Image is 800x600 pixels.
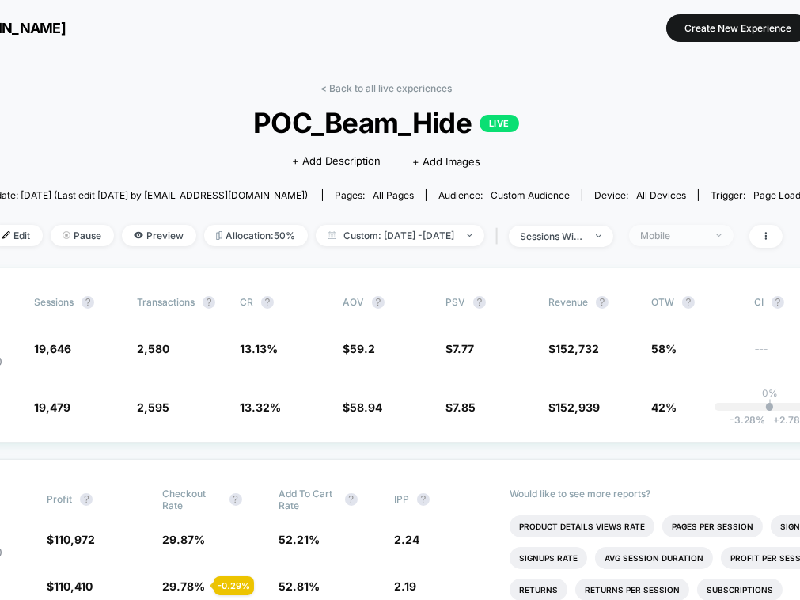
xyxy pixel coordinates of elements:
span: Pause [51,225,114,246]
span: 58% [651,342,677,355]
span: $ [445,401,476,414]
li: Product Details Views Rate [510,515,654,537]
div: Mobile [641,230,704,241]
li: Signups Rate [510,547,587,569]
button: ? [682,296,695,309]
button: ? [772,296,784,309]
span: Preview [122,225,196,246]
span: 59.2 [350,342,375,355]
span: Add To Cart Rate [279,488,337,511]
span: POC_Beam_Hide [13,106,760,139]
div: Pages: [335,189,414,201]
span: $ [343,401,382,414]
span: Revenue [548,296,588,308]
a: < Back to all live experiences [320,82,452,94]
span: 13.13 % [240,342,278,355]
img: edit [2,231,10,239]
img: rebalance [216,231,222,240]
span: 13.32 % [240,401,281,414]
button: ? [80,493,93,506]
span: 2.19 [394,579,416,593]
span: Profit [47,493,72,505]
span: $ [343,342,375,355]
img: end [63,231,70,239]
button: ? [229,493,242,506]
button: ? [372,296,385,309]
span: all pages [373,189,414,201]
span: 2,595 [137,401,169,414]
span: IPP [394,493,409,505]
span: 52.21 % [279,533,320,546]
span: 29.78 % [163,579,206,593]
span: + Add Images [412,155,480,168]
p: LIVE [480,115,519,132]
span: Transactions [137,296,195,308]
button: ? [203,296,215,309]
span: 152,939 [555,401,600,414]
span: OTW [651,296,738,309]
span: all devices [636,189,686,201]
span: 29.87 % [163,533,206,546]
span: + Add Description [292,154,381,169]
div: sessions with impression [521,230,584,242]
img: end [716,234,722,237]
span: $ [548,401,600,414]
span: 42% [651,401,677,414]
p: 0% [762,387,778,399]
span: AOV [343,296,364,308]
button: ? [261,296,274,309]
button: ? [596,296,609,309]
span: Device: [582,189,698,201]
span: 152,732 [555,342,599,355]
span: PSV [445,296,465,308]
li: Pages Per Session [662,515,763,537]
span: $ [445,342,474,355]
img: end [596,234,601,237]
button: ? [82,296,94,309]
p: | [768,399,772,411]
span: | [492,225,509,248]
span: 19,646 [34,342,71,355]
span: 58.94 [350,401,382,414]
span: 2.24 [394,533,419,546]
span: 7.85 [453,401,476,414]
span: 7.77 [453,342,474,355]
div: Audience: [438,189,570,201]
button: ? [473,296,486,309]
span: -3.28 % [730,414,765,426]
span: Custom: [DATE] - [DATE] [316,225,484,246]
span: 52.81 % [279,579,320,593]
span: CR [240,296,253,308]
span: 2,580 [137,342,169,355]
li: Avg Session Duration [595,547,713,569]
button: ? [345,493,358,506]
span: Sessions [34,296,74,308]
span: $ [548,342,599,355]
span: 19,479 [34,401,70,414]
span: Custom Audience [491,189,570,201]
img: calendar [328,231,336,239]
span: + [773,414,779,426]
div: - 0.29 % [214,576,254,595]
button: ? [417,493,430,506]
img: end [467,234,472,237]
span: Allocation: 50% [204,225,308,246]
span: Checkout Rate [163,488,222,511]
